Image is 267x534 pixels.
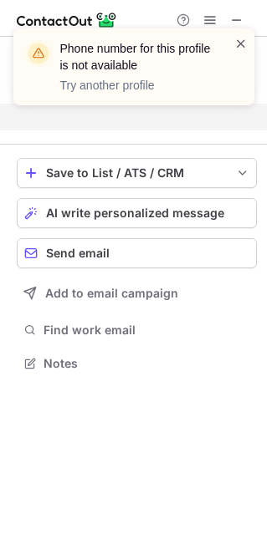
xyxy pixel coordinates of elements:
button: Send email [17,238,257,268]
button: Notes [17,352,257,375]
span: Notes [44,356,250,371]
span: Send email [46,247,110,260]
span: Find work email [44,323,250,338]
span: Add to email campaign [45,287,178,300]
img: ContactOut v5.3.10 [17,10,117,30]
button: Find work email [17,318,257,342]
button: Add to email campaign [17,278,257,308]
button: save-profile-one-click [17,158,257,188]
p: Try another profile [60,77,214,94]
div: Save to List / ATS / CRM [46,166,228,180]
span: AI write personalized message [46,206,224,220]
img: warning [25,40,52,67]
button: AI write personalized message [17,198,257,228]
header: Phone number for this profile is not available [60,40,214,74]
